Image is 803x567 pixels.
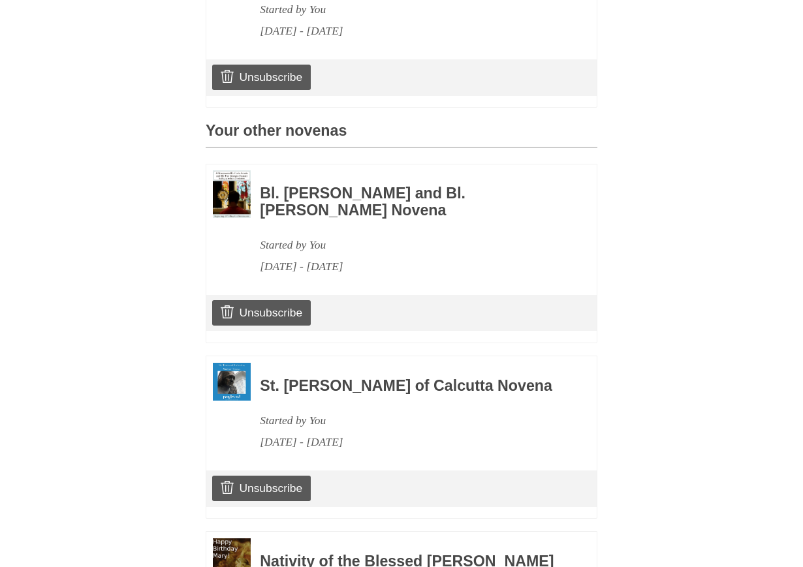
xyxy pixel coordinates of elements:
div: [DATE] - [DATE] [260,256,561,277]
h3: Your other novenas [206,123,597,148]
div: [DATE] - [DATE] [260,431,561,453]
h3: St. [PERSON_NAME] of Calcutta Novena [260,378,561,395]
div: Started by You [260,234,561,256]
img: Novena image [213,170,251,218]
a: Unsubscribe [212,300,311,325]
img: Novena image [213,363,251,401]
h3: Bl. [PERSON_NAME] and Bl. [PERSON_NAME] Novena [260,185,561,219]
a: Unsubscribe [212,65,311,89]
div: Started by You [260,410,561,431]
a: Unsubscribe [212,476,311,500]
div: [DATE] - [DATE] [260,20,561,42]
